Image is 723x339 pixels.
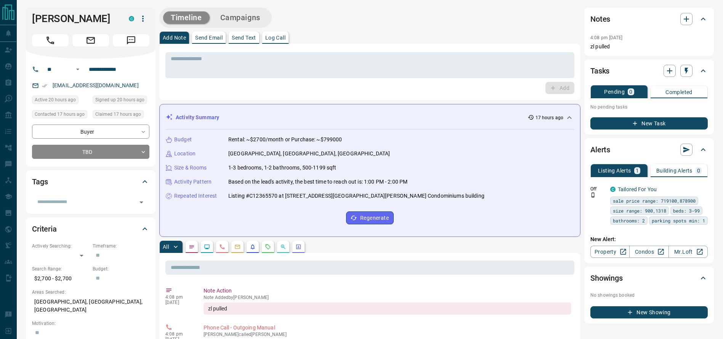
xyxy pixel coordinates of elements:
div: Alerts [590,141,708,159]
h2: Alerts [590,144,610,156]
span: Contacted 17 hours ago [35,110,85,118]
p: Search Range: [32,265,89,272]
button: New Showing [590,306,708,318]
p: Listing #C12365570 at [STREET_ADDRESS][GEOGRAPHIC_DATA][PERSON_NAME] Condominiums building [228,192,484,200]
span: Claimed 17 hours ago [95,110,141,118]
p: New Alert: [590,235,708,243]
span: Signed up 20 hours ago [95,96,144,104]
p: Note Added by [PERSON_NAME] [204,295,571,300]
p: Location [174,150,196,158]
p: Phone Call - Outgoing Manual [204,324,571,332]
a: [EMAIL_ADDRESS][DOMAIN_NAME] [53,82,139,88]
p: Motivation: [32,320,149,327]
span: bathrooms: 2 [613,217,645,224]
svg: Push Notification Only [590,192,596,198]
span: Email [72,34,109,46]
p: Note Action [204,287,571,295]
p: Off [590,185,606,192]
p: Pending [604,89,625,94]
p: Areas Searched: [32,289,149,296]
div: Tags [32,173,149,191]
svg: Lead Browsing Activity [204,244,210,250]
p: 1 [636,168,639,173]
a: Mr.Loft [668,246,708,258]
div: Sun Sep 14 2025 [93,96,149,106]
p: Repeated Interest [174,192,217,200]
p: 0 [697,168,700,173]
div: Showings [590,269,708,287]
p: Add Note [163,35,186,40]
span: size range: 900,1318 [613,207,666,214]
p: Activity Pattern [174,178,212,186]
div: Sun Sep 14 2025 [32,110,89,121]
p: $2,700 - $2,700 [32,272,89,285]
p: Log Call [265,35,285,40]
h2: Criteria [32,223,57,235]
svg: Listing Alerts [250,244,256,250]
svg: Notes [189,244,195,250]
button: New Task [590,117,708,130]
div: condos.ca [610,187,616,192]
div: condos.ca [129,16,134,21]
h2: Notes [590,13,610,25]
p: Size & Rooms [174,164,207,172]
p: 1-3 bedrooms, 1-2 bathrooms, 500-1199 sqft [228,164,337,172]
svg: Email Verified [42,83,47,88]
p: 4:08 pm [165,294,192,300]
p: zl pulled [590,43,708,51]
h2: Showings [590,272,623,284]
div: zl pulled [204,302,571,315]
p: Activity Summary [176,114,219,122]
svg: Requests [265,244,271,250]
h1: [PERSON_NAME] [32,13,117,25]
p: No showings booked [590,292,708,299]
div: Activity Summary17 hours ago [166,110,574,125]
p: All [163,244,169,249]
button: Timeline [163,11,210,24]
p: Based on the lead's activity, the best time to reach out is: 1:00 PM - 2:00 PM [228,178,407,186]
a: Condos [629,246,668,258]
button: Open [73,65,82,74]
div: Notes [590,10,708,28]
p: [GEOGRAPHIC_DATA], [GEOGRAPHIC_DATA], [GEOGRAPHIC_DATA] [32,296,149,316]
p: [GEOGRAPHIC_DATA], [GEOGRAPHIC_DATA], [GEOGRAPHIC_DATA] [228,150,390,158]
p: 0 [629,89,632,94]
span: sale price range: 719100,878900 [613,197,696,205]
span: parking spots min: 1 [652,217,705,224]
h2: Tags [32,176,48,188]
button: Campaigns [213,11,268,24]
span: Call [32,34,69,46]
div: Sun Sep 14 2025 [32,96,89,106]
p: Rental: ~$2700/month or Purchase: ~$799000 [228,136,342,144]
a: Property [590,246,630,258]
h2: Tasks [590,65,609,77]
svg: Emails [234,244,240,250]
p: Actively Searching: [32,243,89,249]
div: Criteria [32,220,149,238]
p: Listing Alerts [598,168,631,173]
span: Message [113,34,149,46]
div: Tasks [590,62,708,80]
p: Budget: [93,265,149,272]
div: Sun Sep 14 2025 [93,110,149,121]
span: beds: 3-99 [673,207,700,214]
p: 4:08 pm [165,331,192,337]
svg: Opportunities [280,244,286,250]
div: TBD [32,145,149,159]
p: Completed [665,90,693,95]
p: Building Alerts [656,168,693,173]
p: Budget [174,136,192,144]
p: 4:08 pm [DATE] [590,35,623,40]
p: [DATE] [165,300,192,305]
span: Active 20 hours ago [35,96,76,104]
button: Open [136,197,147,208]
p: [PERSON_NAME] called [PERSON_NAME] [204,332,571,337]
div: Buyer [32,125,149,139]
p: Send Email [195,35,223,40]
a: Tailored For You [618,186,657,192]
button: Regenerate [346,211,394,224]
p: No pending tasks [590,101,708,113]
svg: Calls [219,244,225,250]
p: Send Text [232,35,256,40]
p: Timeframe: [93,243,149,249]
